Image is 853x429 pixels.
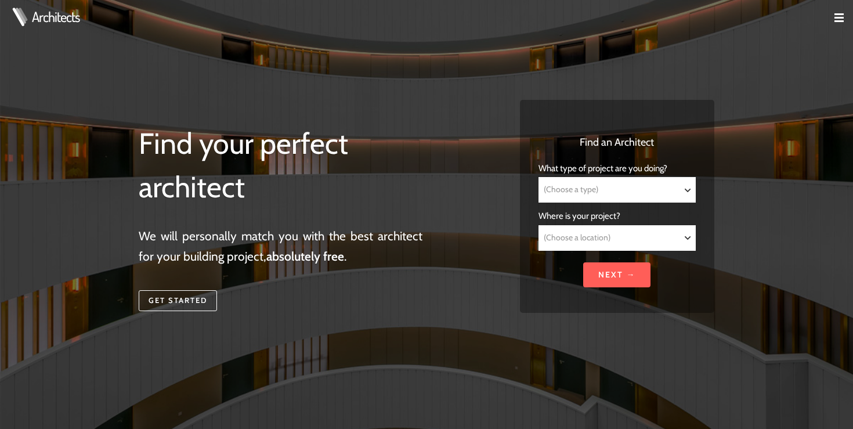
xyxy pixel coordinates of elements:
a: Get started [139,290,217,311]
strong: absolutely free [266,249,344,264]
h3: Find an Architect [538,135,696,150]
input: Next → [583,262,650,287]
a: Architects [32,10,79,24]
img: Architects [9,8,30,26]
span: Where is your project? [538,211,620,221]
h1: Find your perfect architect [139,122,422,210]
span: What type of project are you doing? [538,163,667,174]
p: We will personally match you with the best architect for your building project, . [139,226,422,267]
